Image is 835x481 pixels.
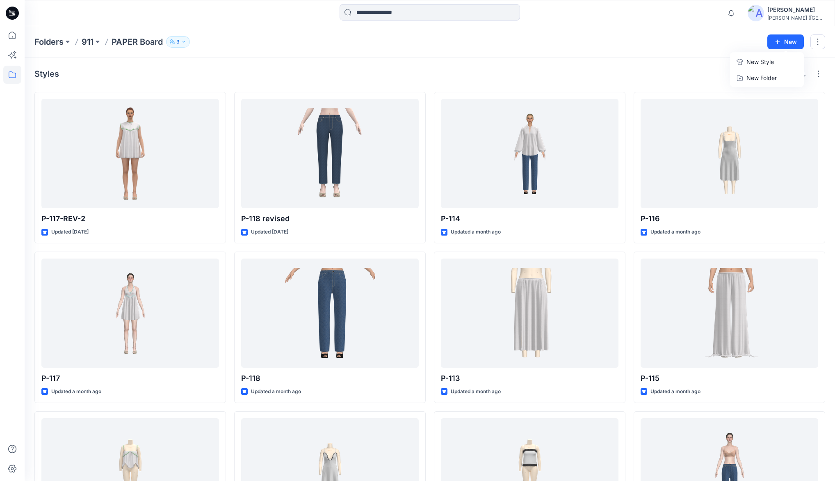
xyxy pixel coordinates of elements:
p: Updated a month ago [451,387,501,396]
p: P-118 revised [241,213,419,224]
button: 3 [166,36,190,48]
p: P-114 [441,213,618,224]
p: New Style [746,57,774,67]
p: Updated a month ago [650,228,700,236]
div: [PERSON_NAME] [767,5,825,15]
p: PAPER Board [112,36,163,48]
a: P-118 revised [241,99,419,208]
p: New Folder [746,73,777,82]
p: Updated [DATE] [51,228,89,236]
p: P-113 [441,373,618,384]
p: P-118 [241,373,419,384]
h4: Styles [34,69,59,79]
a: New Style [732,54,802,70]
p: Updated a month ago [251,387,301,396]
p: Updated a month ago [650,387,700,396]
button: New [767,34,804,49]
a: P-117 [41,259,219,368]
p: P-117-REV-2 [41,213,219,224]
a: P-114 [441,99,618,208]
div: [PERSON_NAME] ([GEOGRAPHIC_DATA]) Exp... [767,15,825,21]
a: P-117-REV-2 [41,99,219,208]
a: P-115 [641,259,818,368]
img: avatar [748,5,764,21]
a: 911 [82,36,94,48]
p: P-117 [41,373,219,384]
p: 3 [176,37,180,46]
a: P-116 [641,99,818,208]
p: Updated a month ago [51,387,101,396]
a: P-118 [241,259,419,368]
p: P-115 [641,373,818,384]
p: Updated a month ago [451,228,501,236]
p: P-116 [641,213,818,224]
p: Updated [DATE] [251,228,288,236]
a: P-113 [441,259,618,368]
a: Folders [34,36,64,48]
